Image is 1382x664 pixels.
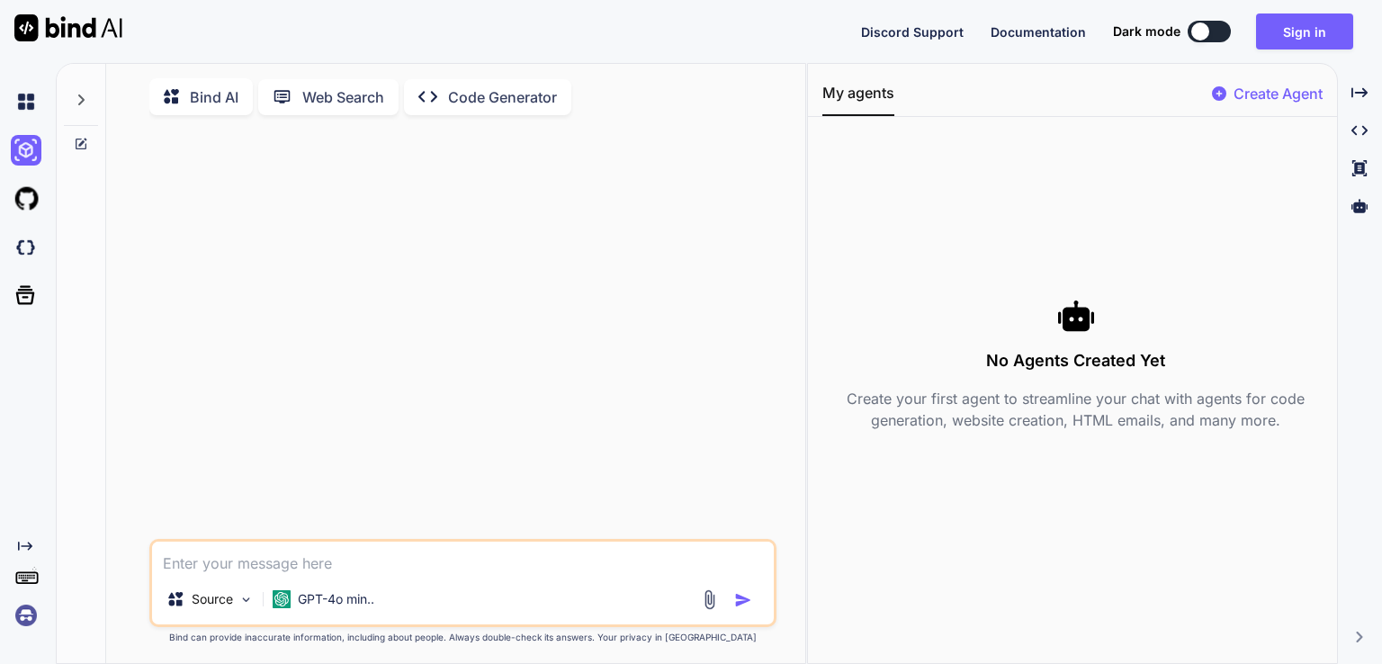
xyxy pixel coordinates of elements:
[991,24,1086,40] span: Documentation
[1113,22,1180,40] span: Dark mode
[1234,83,1323,104] p: Create Agent
[14,14,122,41] img: Bind AI
[822,82,894,116] button: My agents
[192,590,233,608] p: Source
[11,135,41,166] img: ai-studio
[991,22,1086,41] button: Documentation
[822,348,1330,373] h3: No Agents Created Yet
[149,631,776,644] p: Bind can provide inaccurate information, including about people. Always double-check its answers....
[822,388,1330,431] p: Create your first agent to streamline your chat with agents for code generation, website creation...
[1256,13,1353,49] button: Sign in
[699,589,720,610] img: attachment
[11,600,41,631] img: signin
[861,24,964,40] span: Discord Support
[734,591,752,609] img: icon
[11,86,41,117] img: chat
[861,22,964,41] button: Discord Support
[11,232,41,263] img: darkCloudIdeIcon
[11,184,41,214] img: githubLight
[273,590,291,608] img: GPT-4o mini
[190,86,238,108] p: Bind AI
[448,86,557,108] p: Code Generator
[298,590,374,608] p: GPT-4o min..
[302,86,384,108] p: Web Search
[238,592,254,607] img: Pick Models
